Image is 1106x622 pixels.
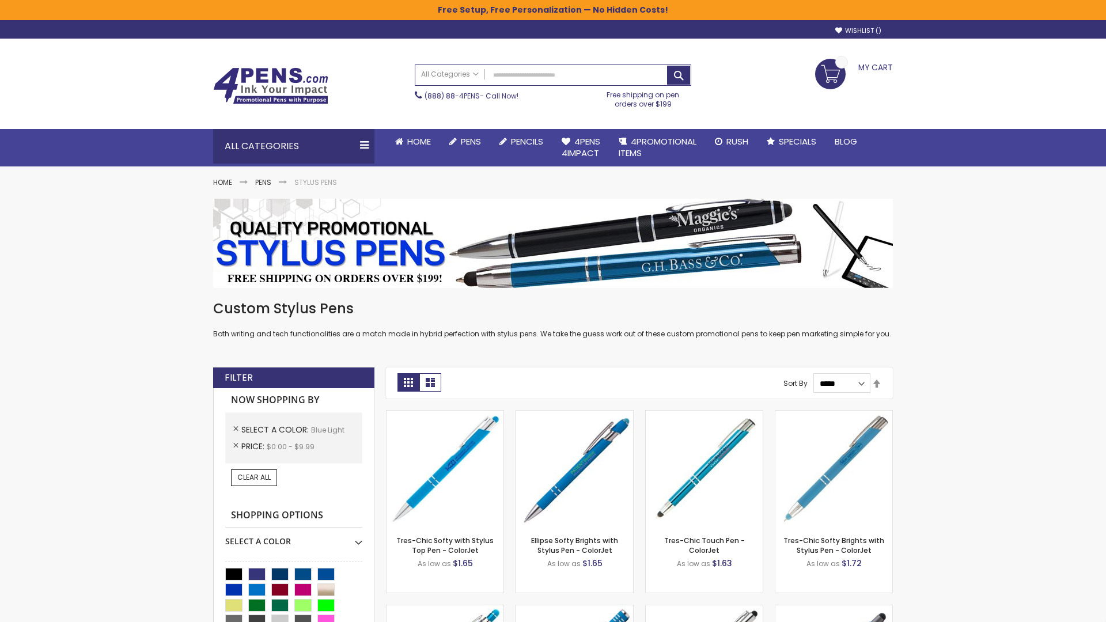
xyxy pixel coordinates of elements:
[387,411,503,528] img: Tres-Chic Softy with Stylus Top Pen - ColorJet-Blue - Light
[418,559,451,568] span: As low as
[397,373,419,392] strong: Grid
[311,425,344,435] span: Blue Light
[775,605,892,615] a: Bowie Softy with Stylus Pen - Laser-Blue Light
[783,378,808,388] label: Sort By
[267,442,315,452] span: $0.00 - $9.99
[783,536,884,555] a: Tres-Chic Softy Brights with Stylus Pen - ColorJet
[213,299,893,318] h1: Custom Stylus Pens
[241,424,311,435] span: Select A Color
[255,177,271,187] a: Pens
[516,605,633,615] a: Marin Softy Stylus Pen - ColorJet Imprint-Blue - Light
[387,410,503,420] a: Tres-Chic Softy with Stylus Top Pen - ColorJet-Blue - Light
[453,557,473,569] span: $1.65
[386,129,440,154] a: Home
[562,135,600,159] span: 4Pens 4impact
[712,557,732,569] span: $1.63
[425,91,518,101] span: - Call Now!
[779,135,816,147] span: Specials
[775,410,892,420] a: Tres-Chic Softy Brights with Stylus Pen - ColorJet-Blue - Light
[646,410,763,420] a: Tres-Chic Touch Pen - ColorJet-Blue - Light
[440,129,490,154] a: Pens
[516,411,633,528] img: Ellipse Softy Brights with Stylus Pen - ColorJet-Blue - Light
[396,536,494,555] a: Tres-Chic Softy with Stylus Top Pen - ColorJet
[757,129,825,154] a: Specials
[835,135,857,147] span: Blog
[237,472,271,482] span: Clear All
[552,129,609,166] a: 4Pens4impact
[595,86,692,109] div: Free shipping on pen orders over $199
[531,536,618,555] a: Ellipse Softy Brights with Stylus Pen - ColorJet
[213,67,328,104] img: 4Pens Custom Pens and Promotional Products
[664,536,745,555] a: Tres-Chic Touch Pen - ColorJet
[726,135,748,147] span: Rush
[421,70,479,79] span: All Categories
[835,26,881,35] a: Wishlist
[706,129,757,154] a: Rush
[213,129,374,164] div: All Categories
[387,605,503,615] a: Phoenix Softy Brights with Stylus Pen - ColorJet-Blue - Light
[825,129,866,154] a: Blog
[425,91,480,101] a: (888) 88-4PENS
[646,605,763,615] a: Tres-Chic with Stylus Metal Pen - LaserMax-Blue - Light
[407,135,431,147] span: Home
[609,129,706,166] a: 4PROMOTIONALITEMS
[213,199,893,288] img: Stylus Pens
[619,135,696,159] span: 4PROMOTIONAL ITEMS
[213,299,893,339] div: Both writing and tech functionalities are a match made in hybrid perfection with stylus pens. We ...
[511,135,543,147] span: Pencils
[231,469,277,486] a: Clear All
[241,441,267,452] span: Price
[842,557,862,569] span: $1.72
[461,135,481,147] span: Pens
[225,388,362,412] strong: Now Shopping by
[490,129,552,154] a: Pencils
[225,528,362,547] div: Select A Color
[775,411,892,528] img: Tres-Chic Softy Brights with Stylus Pen - ColorJet-Blue - Light
[677,559,710,568] span: As low as
[415,65,484,84] a: All Categories
[225,371,253,384] strong: Filter
[516,410,633,420] a: Ellipse Softy Brights with Stylus Pen - ColorJet-Blue - Light
[806,559,840,568] span: As low as
[213,177,232,187] a: Home
[294,177,337,187] strong: Stylus Pens
[582,557,603,569] span: $1.65
[547,559,581,568] span: As low as
[646,411,763,528] img: Tres-Chic Touch Pen - ColorJet-Blue - Light
[225,503,362,528] strong: Shopping Options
